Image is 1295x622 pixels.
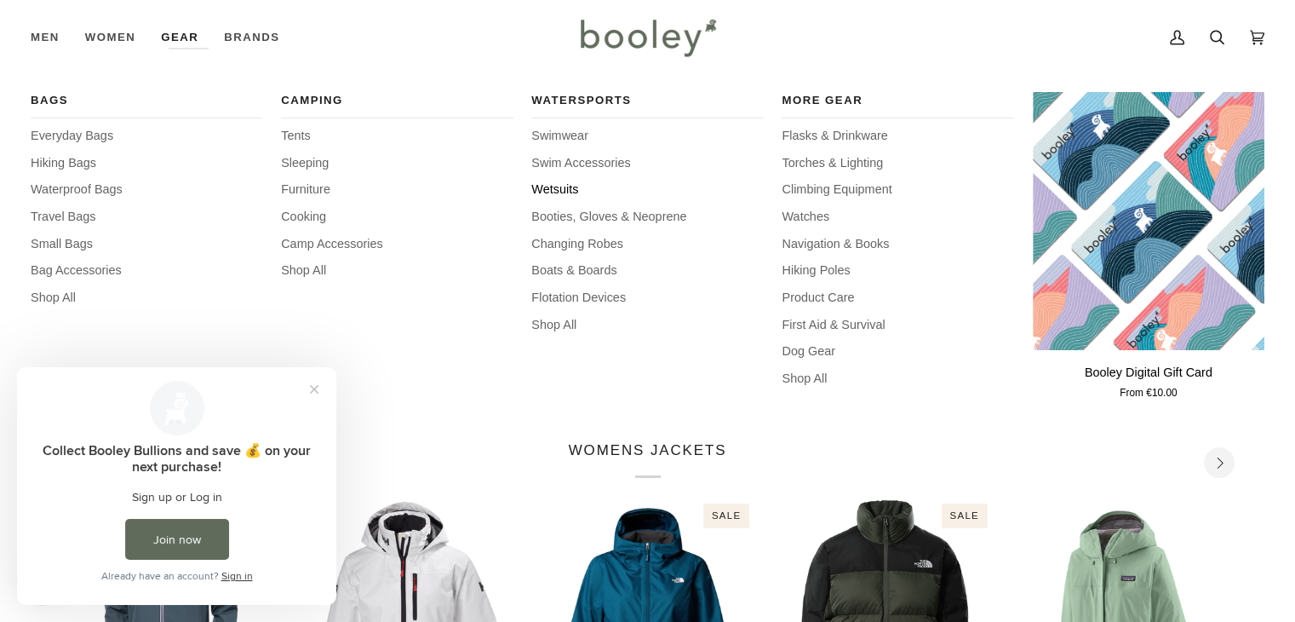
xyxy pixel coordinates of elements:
[1033,92,1264,350] product-grid-item-variant: €10.00
[782,208,1013,227] a: Watches
[31,289,262,308] a: Shop All
[782,316,1013,335] a: First Aid & Survival
[782,370,1013,389] a: Shop All
[31,235,262,254] a: Small Bags
[161,29,198,46] span: Gear
[573,13,722,62] img: Booley
[782,181,1013,199] a: Climbing Equipment
[941,504,987,528] div: Sale
[782,343,1013,361] a: Dog Gear
[782,235,1013,254] a: Navigation & Books
[1033,357,1264,402] a: Booley Digital Gift Card
[703,504,749,528] div: Sale
[531,289,763,308] a: Flotation Devices
[281,208,513,227] a: Cooking
[782,289,1013,308] a: Product Care
[281,127,513,146] a: Tents
[782,127,1013,146] a: Flasks & Drinkware
[531,92,763,109] span: Watersports
[1033,92,1264,350] a: Booley Digital Gift Card
[85,29,135,46] span: Women
[531,262,763,280] a: Boats & Boards
[31,262,262,280] a: Bag Accessories
[31,29,60,46] span: Men
[782,154,1013,173] a: Torches & Lighting
[531,235,763,254] a: Changing Robes
[1033,92,1264,401] product-grid-item: Booley Digital Gift Card
[531,154,763,173] a: Swim Accessories
[782,92,1013,109] span: More Gear
[31,181,262,199] a: Waterproof Bags
[782,92,1013,118] a: More Gear
[531,92,763,118] a: Watersports
[281,181,513,199] a: Furniture
[31,92,262,118] a: Bags
[31,154,262,173] a: Hiking Bags
[1204,447,1235,478] button: Next
[1085,364,1212,383] p: Booley Digital Gift Card
[31,127,262,146] a: Everyday Bags
[569,440,727,479] p: WOMENS JACKETS
[531,181,763,199] a: Wetsuits
[281,235,513,254] a: Camp Accessories
[531,316,763,335] a: Shop All
[782,262,1013,280] a: Hiking Poles
[281,262,513,280] a: Shop All
[31,208,262,227] a: Travel Bags
[281,154,513,173] a: Sleeping
[1120,386,1177,401] span: From €10.00
[17,367,336,605] iframe: Loyalty program pop-up with offers and actions
[281,92,513,118] a: Camping
[281,92,513,109] span: Camping
[224,29,279,46] span: Brands
[531,127,763,146] a: Swimwear
[31,92,262,109] span: Bags
[531,208,763,227] a: Booties, Gloves & Neoprene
